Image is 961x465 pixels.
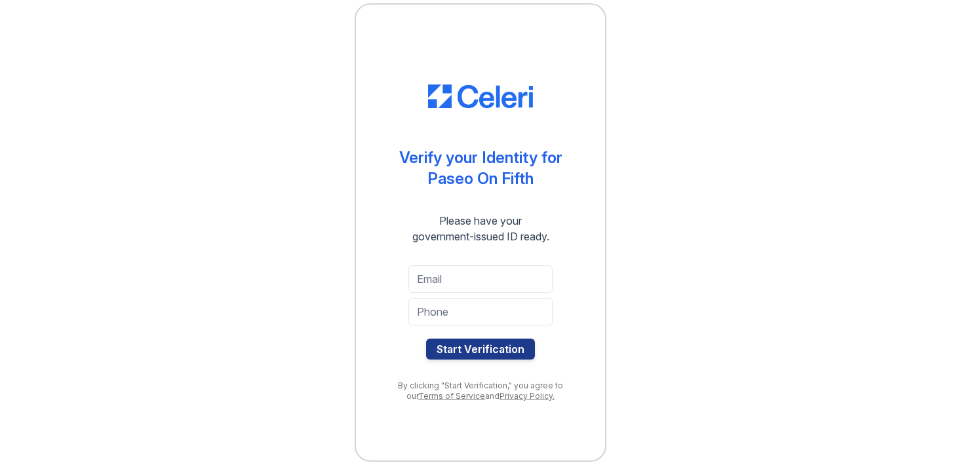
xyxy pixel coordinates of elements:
[389,213,573,244] div: Please have your government-issued ID ready.
[418,391,485,401] a: Terms of Service
[408,298,553,325] input: Phone
[382,381,579,401] div: By clicking "Start Verification," you agree to our and
[408,265,553,293] input: Email
[428,84,533,108] img: CE_Logo_Blue-a8612792a0a2168367f1c8372b55b34899dd931a85d93a1a3d3e32e68fde9ad4.png
[426,339,535,360] button: Start Verification
[399,147,562,189] div: Verify your Identity for Paseo On Fifth
[500,391,555,401] a: Privacy Policy.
